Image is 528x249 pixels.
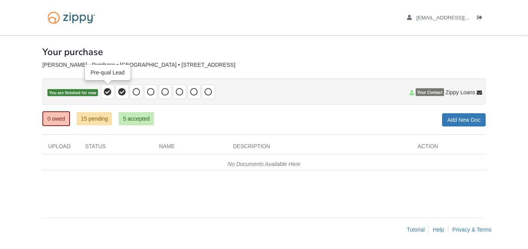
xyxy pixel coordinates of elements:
div: Status [79,142,153,154]
a: Privacy & Terms [452,227,491,233]
div: Name [153,142,227,154]
a: 5 accepted [119,112,154,125]
span: savanah.y223@gmail.com [416,15,505,21]
div: Pre-qual Lead [85,65,130,80]
a: edit profile [407,15,505,22]
span: You are finished for now [47,89,98,97]
div: Action [412,142,486,154]
a: Add New Doc [442,113,486,126]
div: [PERSON_NAME] - Purchase • [GEOGRAPHIC_DATA] • [STREET_ADDRESS] [42,62,486,68]
a: Tutorial [407,227,425,233]
span: Your Contact [416,88,444,96]
span: Zippy Loans [446,88,475,96]
div: Upload [42,142,79,154]
h1: Your purchase [42,47,103,57]
div: Description [227,142,412,154]
em: No Documents Available Here [228,161,301,167]
a: 15 pending [77,112,112,125]
a: Help [433,227,444,233]
a: 0 owed [42,111,70,126]
a: Log out [477,15,486,22]
img: Logo [42,8,100,28]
